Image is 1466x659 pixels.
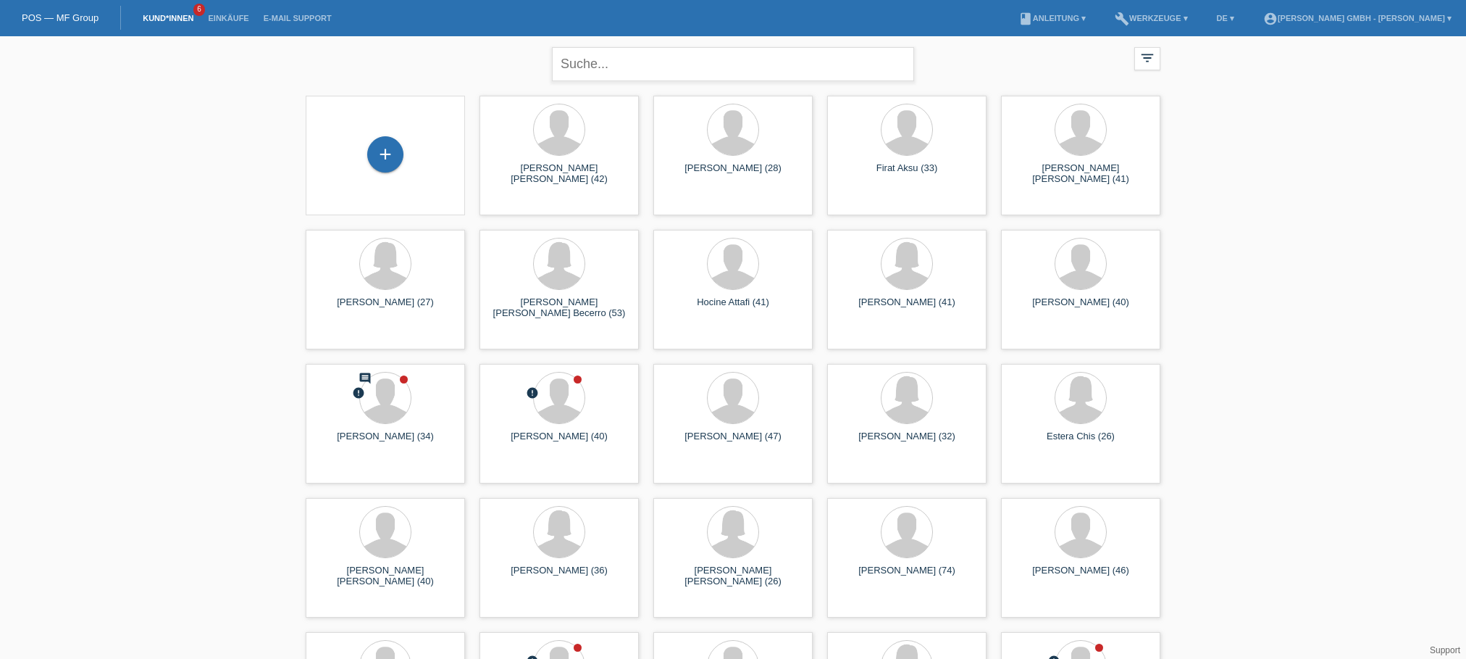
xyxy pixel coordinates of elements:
a: buildWerkzeuge ▾ [1107,14,1195,22]
div: Estera Chis (26) [1013,431,1149,454]
a: bookAnleitung ▾ [1011,14,1093,22]
a: account_circle[PERSON_NAME] GmbH - [PERSON_NAME] ▾ [1256,14,1459,22]
div: Firat Aksu (33) [839,162,975,186]
a: POS — MF Group [22,12,99,23]
div: [PERSON_NAME] [PERSON_NAME] Becerro (53) [491,297,627,320]
i: account_circle [1263,12,1278,26]
div: Neuer Kommentar [359,372,372,387]
div: [PERSON_NAME] (46) [1013,565,1149,588]
div: [PERSON_NAME] [PERSON_NAME] (26) [665,565,801,588]
div: [PERSON_NAME] (47) [665,431,801,454]
div: Unbestätigt, in Bearbeitung [526,386,539,402]
div: Hocine Attafi (41) [665,297,801,320]
a: DE ▾ [1210,14,1241,22]
i: build [1115,12,1129,26]
i: filter_list [1139,50,1155,66]
div: [PERSON_NAME] (34) [317,431,453,454]
div: [PERSON_NAME] (36) [491,565,627,588]
span: 6 [193,4,205,16]
div: Zurückgewiesen [352,386,365,402]
a: E-Mail Support [256,14,339,22]
div: Kund*in hinzufügen [368,142,403,167]
i: comment [359,372,372,385]
div: [PERSON_NAME] [PERSON_NAME] (42) [491,162,627,186]
a: Support [1430,645,1460,655]
a: Einkäufe [201,14,256,22]
a: Kund*innen [135,14,201,22]
i: error [352,386,365,399]
input: Suche... [552,47,914,81]
div: [PERSON_NAME] [PERSON_NAME] (41) [1013,162,1149,186]
div: [PERSON_NAME] (32) [839,431,975,454]
div: [PERSON_NAME] (28) [665,162,801,186]
div: [PERSON_NAME] (27) [317,297,453,320]
div: [PERSON_NAME] (41) [839,297,975,320]
div: [PERSON_NAME] (40) [1013,297,1149,320]
div: [PERSON_NAME] [PERSON_NAME] (40) [317,565,453,588]
div: [PERSON_NAME] (40) [491,431,627,454]
div: [PERSON_NAME] (74) [839,565,975,588]
i: book [1018,12,1033,26]
i: error [526,386,539,399]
